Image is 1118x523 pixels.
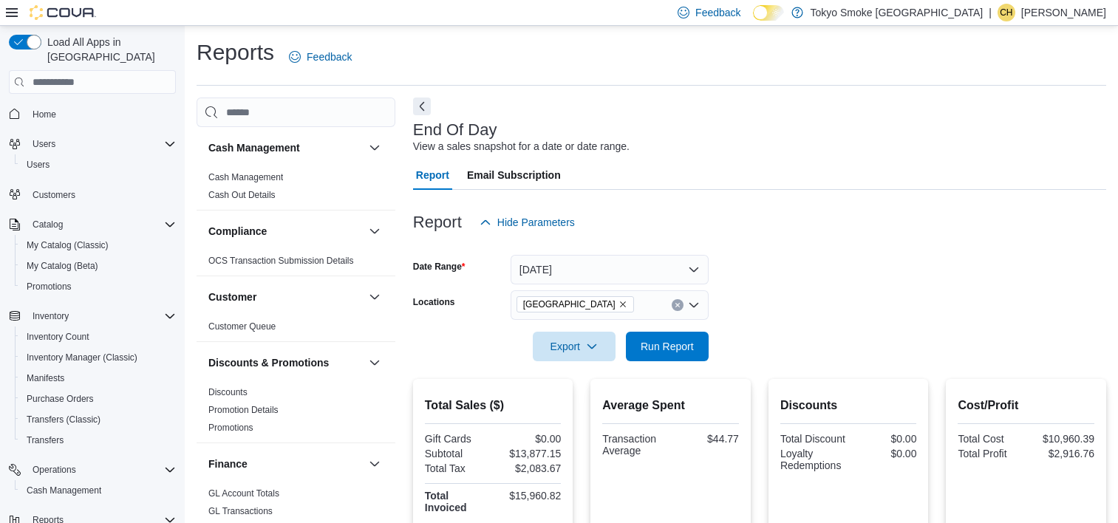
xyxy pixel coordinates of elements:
[523,297,616,312] span: [GEOGRAPHIC_DATA]
[21,349,143,366] a: Inventory Manager (Classic)
[208,488,279,499] span: GL Account Totals
[695,5,740,20] span: Feedback
[27,461,82,479] button: Operations
[626,332,709,361] button: Run Report
[208,506,273,516] a: GL Transactions
[3,459,182,480] button: Operations
[366,222,384,240] button: Compliance
[208,190,276,200] a: Cash Out Details
[21,156,55,174] a: Users
[27,281,72,293] span: Promotions
[21,328,95,346] a: Inventory Count
[27,186,81,204] a: Customers
[413,98,431,115] button: Next
[21,257,176,275] span: My Catalog (Beta)
[33,219,63,230] span: Catalog
[366,455,384,473] button: Finance
[753,5,784,21] input: Dark Mode
[27,372,64,384] span: Manifests
[425,433,490,445] div: Gift Cards
[958,397,1094,414] h2: Cost/Profit
[208,457,363,471] button: Finance
[208,256,354,266] a: OCS Transaction Submission Details
[27,104,176,123] span: Home
[21,390,100,408] a: Purchase Orders
[780,433,845,445] div: Total Discount
[197,252,395,276] div: Compliance
[21,411,106,428] a: Transfers (Classic)
[425,448,490,459] div: Subtotal
[208,290,256,304] h3: Customer
[27,135,176,153] span: Users
[208,255,354,267] span: OCS Transaction Submission Details
[497,215,575,230] span: Hide Parameters
[27,434,64,446] span: Transfers
[989,4,992,21] p: |
[366,139,384,157] button: Cash Management
[208,405,279,415] a: Promotion Details
[811,4,984,21] p: Tokyo Smoke [GEOGRAPHIC_DATA]
[467,160,561,190] span: Email Subscription
[425,397,562,414] h2: Total Sales ($)
[15,276,182,297] button: Promotions
[208,404,279,416] span: Promotion Details
[33,109,56,120] span: Home
[21,236,115,254] a: My Catalog (Classic)
[674,433,739,445] div: $44.77
[1029,433,1094,445] div: $10,960.39
[30,5,96,20] img: Cova
[27,307,75,325] button: Inventory
[27,106,62,123] a: Home
[416,160,449,190] span: Report
[33,310,69,322] span: Inventory
[21,431,176,449] span: Transfers
[496,490,561,502] div: $15,960.82
[27,159,50,171] span: Users
[496,433,561,445] div: $0.00
[533,332,616,361] button: Export
[197,383,395,442] div: Discounts & Promotions
[21,278,78,295] a: Promotions
[21,431,69,449] a: Transfers
[27,352,137,363] span: Inventory Manager (Classic)
[15,409,182,430] button: Transfers (Classic)
[15,430,182,451] button: Transfers
[15,368,182,389] button: Manifests
[851,433,916,445] div: $0.00
[602,397,739,414] h2: Average Spent
[208,321,276,332] a: Customer Queue
[3,103,182,124] button: Home
[27,414,100,425] span: Transfers (Classic)
[366,354,384,372] button: Discounts & Promotions
[998,4,1015,21] div: Courtney Hubley
[15,480,182,501] button: Cash Management
[3,306,182,327] button: Inventory
[1029,448,1094,459] div: $2,916.76
[208,140,363,155] button: Cash Management
[15,327,182,347] button: Inventory Count
[496,462,561,474] div: $2,083.67
[208,224,267,239] h3: Compliance
[15,347,182,368] button: Inventory Manager (Classic)
[15,154,182,175] button: Users
[27,393,94,405] span: Purchase Orders
[21,482,176,499] span: Cash Management
[425,462,490,474] div: Total Tax
[208,355,329,370] h3: Discounts & Promotions
[958,433,1023,445] div: Total Cost
[425,490,467,513] strong: Total Invoiced
[958,448,1023,459] div: Total Profit
[208,488,279,499] a: GL Account Totals
[3,184,182,205] button: Customers
[208,457,248,471] h3: Finance
[21,278,176,295] span: Promotions
[27,260,98,272] span: My Catalog (Beta)
[41,35,176,64] span: Load All Apps in [GEOGRAPHIC_DATA]
[641,339,694,354] span: Run Report
[27,485,101,496] span: Cash Management
[307,49,352,64] span: Feedback
[27,216,176,233] span: Catalog
[474,208,581,237] button: Hide Parameters
[21,257,104,275] a: My Catalog (Beta)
